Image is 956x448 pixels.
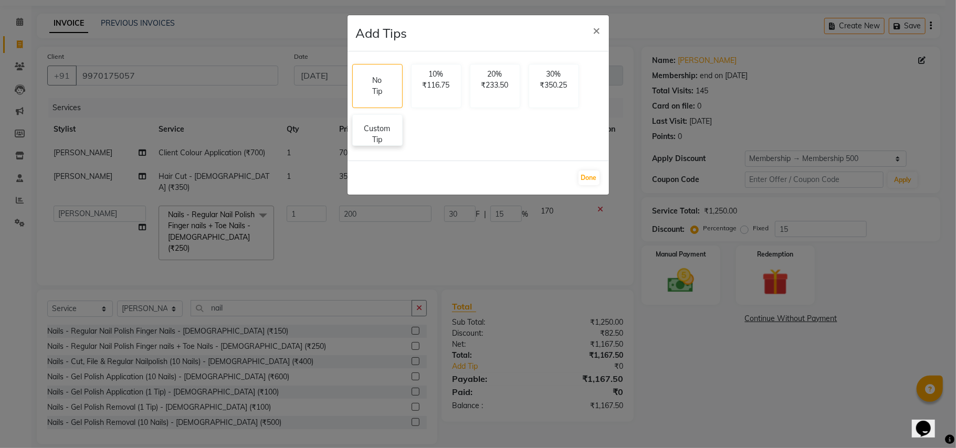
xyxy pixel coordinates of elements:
p: ₹233.50 [477,80,513,91]
p: Custom Tip [359,123,396,145]
button: Done [579,170,600,185]
iframe: chat widget [912,406,946,438]
h4: Add Tips [356,24,407,42]
span: × [593,22,601,38]
p: 10% [418,69,455,80]
p: 30% [535,69,572,80]
p: ₹116.75 [418,80,455,91]
p: 20% [477,69,513,80]
p: ₹350.25 [535,80,572,91]
button: Close [585,15,609,45]
p: No Tip [370,75,385,97]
